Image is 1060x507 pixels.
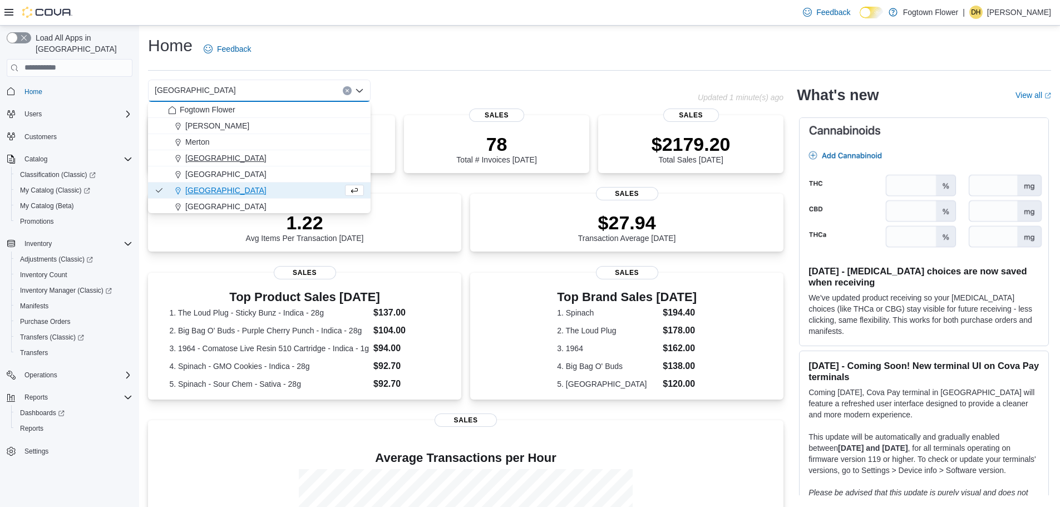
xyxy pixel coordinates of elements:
dt: 4. Big Bag O' Buds [557,361,658,372]
dt: 1. Spinach [557,307,658,318]
span: Purchase Orders [20,317,71,326]
h3: Top Brand Sales [DATE] [557,291,697,304]
button: Users [2,106,137,122]
span: Inventory Count [20,270,67,279]
strong: [DATE] and [DATE] [838,444,908,452]
span: Adjustments (Classic) [20,255,93,264]
a: Adjustments (Classic) [16,253,97,266]
span: [GEOGRAPHIC_DATA] [185,201,267,212]
dd: $138.00 [663,360,697,373]
span: Sales [596,187,658,200]
span: Home [20,85,132,99]
dd: $94.00 [373,342,440,355]
button: Fogtown Flower [148,102,371,118]
div: Total Sales [DATE] [652,133,731,164]
span: Inventory Manager (Classic) [20,286,112,295]
span: Reports [20,424,43,433]
p: 1.22 [246,211,364,234]
span: Load All Apps in [GEOGRAPHIC_DATA] [31,32,132,55]
span: Sales [596,266,658,279]
div: Choose from the following options [148,102,371,231]
h2: What's new [797,86,879,104]
h1: Home [148,35,193,57]
dd: $137.00 [373,306,440,319]
dt: 2. The Loud Plug [557,325,658,336]
p: Fogtown Flower [903,6,959,19]
a: Adjustments (Classic) [11,252,137,267]
span: Feedback [816,7,850,18]
button: Close list of options [355,86,364,95]
a: Inventory Manager (Classic) [11,283,137,298]
span: Purchase Orders [16,315,132,328]
p: Updated 1 minute(s) ago [698,93,783,102]
span: Feedback [217,43,251,55]
h4: Average Transactions per Hour [157,451,775,465]
dd: $92.70 [373,377,440,391]
button: Reports [2,390,137,405]
span: [GEOGRAPHIC_DATA] [185,169,267,180]
span: Inventory [24,239,52,248]
span: Settings [24,447,48,456]
span: My Catalog (Classic) [16,184,132,197]
button: [GEOGRAPHIC_DATA] [148,183,371,199]
span: Users [20,107,132,121]
button: Customers [2,129,137,145]
a: Purchase Orders [16,315,75,328]
img: Cova [22,7,72,18]
span: Home [24,87,42,96]
p: Coming [DATE], Cova Pay terminal in [GEOGRAPHIC_DATA] will feature a refreshed user interface des... [808,387,1039,420]
dt: 5. [GEOGRAPHIC_DATA] [557,378,658,390]
span: My Catalog (Beta) [16,199,132,213]
dd: $120.00 [663,377,697,391]
a: Transfers (Classic) [16,331,88,344]
span: [GEOGRAPHIC_DATA] [155,83,236,97]
p: | [963,6,965,19]
button: Home [2,83,137,100]
span: Transfers [16,346,132,360]
a: Dashboards [16,406,69,420]
span: Settings [20,444,132,458]
a: Classification (Classic) [16,168,100,181]
span: Customers [20,130,132,144]
button: [PERSON_NAME] [148,118,371,134]
svg: External link [1044,92,1051,99]
dd: $194.40 [663,306,697,319]
span: Customers [24,132,57,141]
span: Promotions [20,217,54,226]
dd: $104.00 [373,324,440,337]
span: Reports [16,422,132,435]
a: My Catalog (Classic) [16,184,95,197]
button: Clear input [343,86,352,95]
span: Reports [20,391,132,404]
button: My Catalog (Beta) [11,198,137,214]
span: Inventory Count [16,268,132,282]
button: Reports [11,421,137,436]
span: Inventory [20,237,132,250]
dd: $162.00 [663,342,697,355]
span: Operations [20,368,132,382]
p: 78 [456,133,536,155]
a: Feedback [199,38,255,60]
span: DH [971,6,980,19]
span: Sales [435,414,497,427]
a: Promotions [16,215,58,228]
button: Inventory [20,237,56,250]
button: Inventory Count [11,267,137,283]
button: Catalog [2,151,137,167]
div: Avg Items Per Transaction [DATE] [246,211,364,243]
span: Merton [185,136,210,147]
a: Settings [20,445,53,458]
span: [GEOGRAPHIC_DATA] [185,152,267,164]
div: Transaction Average [DATE] [578,211,676,243]
span: Fogtown Flower [180,104,235,115]
span: Classification (Classic) [16,168,132,181]
span: Dashboards [20,408,65,417]
span: Dashboards [16,406,132,420]
a: Customers [20,130,61,144]
span: Reports [24,393,48,402]
span: Operations [24,371,57,380]
p: We've updated product receiving so your [MEDICAL_DATA] choices (like THCa or CBG) stay visible fo... [808,292,1039,337]
dd: $178.00 [663,324,697,337]
span: My Catalog (Classic) [20,186,90,195]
